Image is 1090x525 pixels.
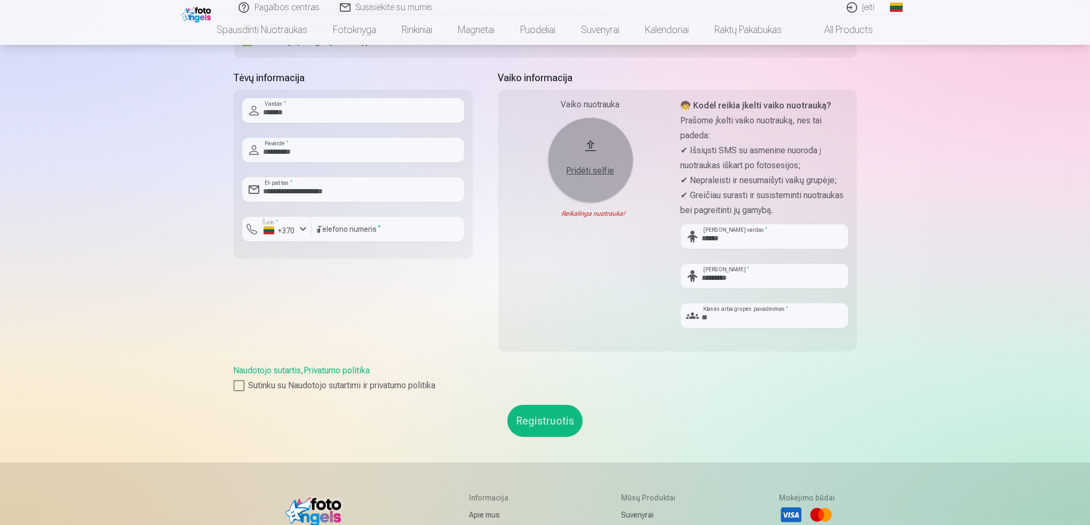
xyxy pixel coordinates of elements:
[242,217,312,241] button: Šalis*+370
[681,143,848,173] p: ✔ Išsiųsti SMS su asmenine nuoroda į nuotraukas iškart po fotosesijos;
[507,209,674,218] div: Reikalinga nuotrauka!
[469,492,540,503] h5: Informacija
[507,405,583,437] button: Registruotis
[264,225,296,236] div: +370
[234,364,857,392] div: ,
[621,507,698,522] a: Suvenyrai
[259,218,281,226] label: Šalis
[681,113,848,143] p: Prašome įkelti vaiko nuotrauką, nes tai padeda:
[681,100,832,111] strong: 🧒 Kodėl reikia įkelti vaiko nuotrauką?
[569,15,633,45] a: Suvenyrai
[702,15,795,45] a: Raktų pakabukas
[779,492,836,503] h5: Mokėjimo būdai
[498,70,857,85] h5: Vaiko informacija
[181,4,214,22] img: /fa2
[507,98,674,111] div: Vaiko nuotrauka
[469,507,540,522] a: Apie mus
[681,188,848,218] p: ✔ Greičiau surasti ir susisteminti nuotraukas bei pagreitinti jų gamybą.
[795,15,886,45] a: All products
[633,15,702,45] a: Kalendoriai
[681,173,848,188] p: ✔ Nepraleisti ir nesumaišyti vaikų grupėje;
[304,365,370,375] a: Privatumo politika
[234,70,473,85] h5: Tėvų informacija
[321,15,389,45] a: Fotoknyga
[508,15,569,45] a: Puodeliai
[234,365,301,375] a: Naudotojo sutartis
[445,15,508,45] a: Magnetai
[548,117,633,203] button: Pridėti selfie
[234,379,857,392] label: Sutinku su Naudotojo sutartimi ir privatumo politika
[204,15,321,45] a: Spausdinti nuotraukas
[559,164,623,177] div: Pridėti selfie
[389,15,445,45] a: Rinkiniai
[621,492,698,503] h5: Mūsų produktai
